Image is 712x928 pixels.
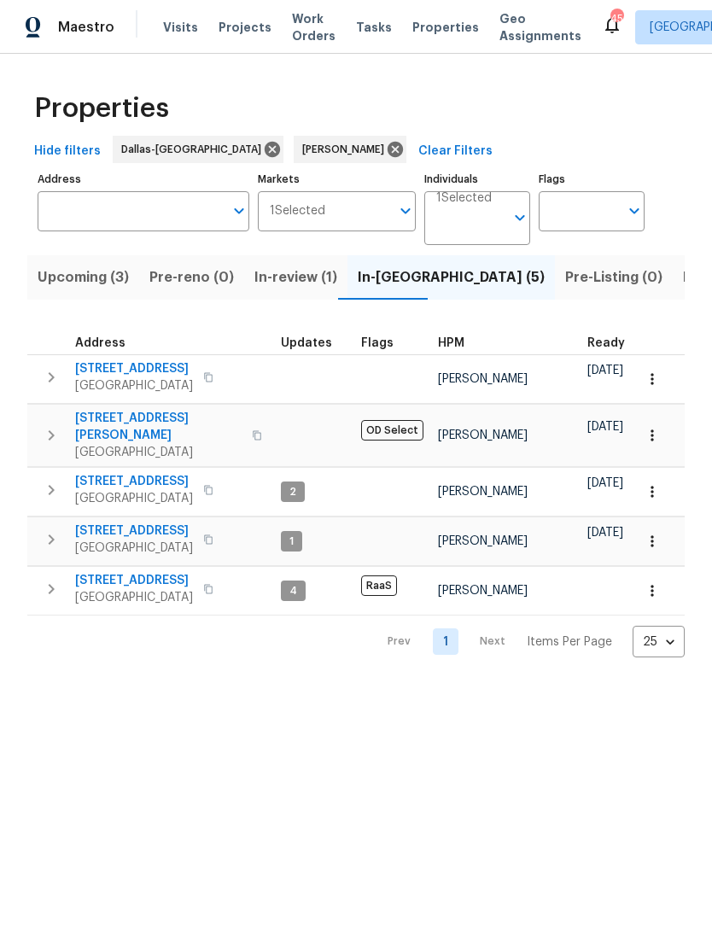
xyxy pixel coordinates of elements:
span: OD Select [361,420,423,441]
button: Clear Filters [411,136,499,167]
label: Address [38,174,249,184]
span: Hide filters [34,141,101,162]
span: Work Orders [292,10,336,44]
span: 4 [283,584,304,598]
span: HPM [438,337,464,349]
span: [PERSON_NAME] [438,486,528,498]
span: [GEOGRAPHIC_DATA] [75,540,193,557]
span: 1 [283,534,301,549]
span: [GEOGRAPHIC_DATA] [75,377,193,394]
span: [DATE] [587,477,623,489]
span: Properties [412,19,479,36]
span: [PERSON_NAME] [302,141,391,158]
span: [GEOGRAPHIC_DATA] [75,490,193,507]
label: Markets [258,174,417,184]
span: Clear Filters [418,141,493,162]
span: [STREET_ADDRESS] [75,522,193,540]
span: [GEOGRAPHIC_DATA] [75,589,193,606]
span: [STREET_ADDRESS] [75,473,193,490]
span: Upcoming (3) [38,266,129,289]
p: Items Per Page [527,633,612,651]
div: 25 [633,620,685,664]
span: [PERSON_NAME] [438,585,528,597]
span: [STREET_ADDRESS][PERSON_NAME] [75,410,242,444]
span: Pre-Listing (0) [565,266,662,289]
span: Address [75,337,125,349]
span: Projects [219,19,271,36]
span: [DATE] [587,421,623,433]
div: [PERSON_NAME] [294,136,406,163]
span: Pre-reno (0) [149,266,234,289]
span: [STREET_ADDRESS] [75,360,193,377]
label: Flags [539,174,645,184]
span: 1 Selected [270,204,325,219]
button: Open [394,199,417,223]
div: Dallas-[GEOGRAPHIC_DATA] [113,136,283,163]
span: [DATE] [587,527,623,539]
label: Individuals [424,174,530,184]
span: [PERSON_NAME] [438,535,528,547]
span: 2 [283,485,303,499]
span: In-review (1) [254,266,337,289]
span: Ready [587,337,625,349]
div: 45 [610,10,622,27]
span: Dallas-[GEOGRAPHIC_DATA] [121,141,268,158]
span: [GEOGRAPHIC_DATA] [75,444,242,461]
span: Updates [281,337,332,349]
span: [PERSON_NAME] [438,429,528,441]
button: Open [622,199,646,223]
span: Visits [163,19,198,36]
span: Geo Assignments [499,10,581,44]
span: [DATE] [587,365,623,376]
span: Properties [34,100,169,117]
span: [PERSON_NAME] [438,373,528,385]
button: Open [227,199,251,223]
span: RaaS [361,575,397,596]
span: Tasks [356,21,392,33]
nav: Pagination Navigation [371,626,685,657]
span: Maestro [58,19,114,36]
a: Goto page 1 [433,628,458,655]
span: [STREET_ADDRESS] [75,572,193,589]
span: In-[GEOGRAPHIC_DATA] (5) [358,266,545,289]
button: Open [508,206,532,230]
span: 1 Selected [436,191,492,206]
div: Earliest renovation start date (first business day after COE or Checkout) [587,337,640,349]
span: Flags [361,337,394,349]
button: Hide filters [27,136,108,167]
